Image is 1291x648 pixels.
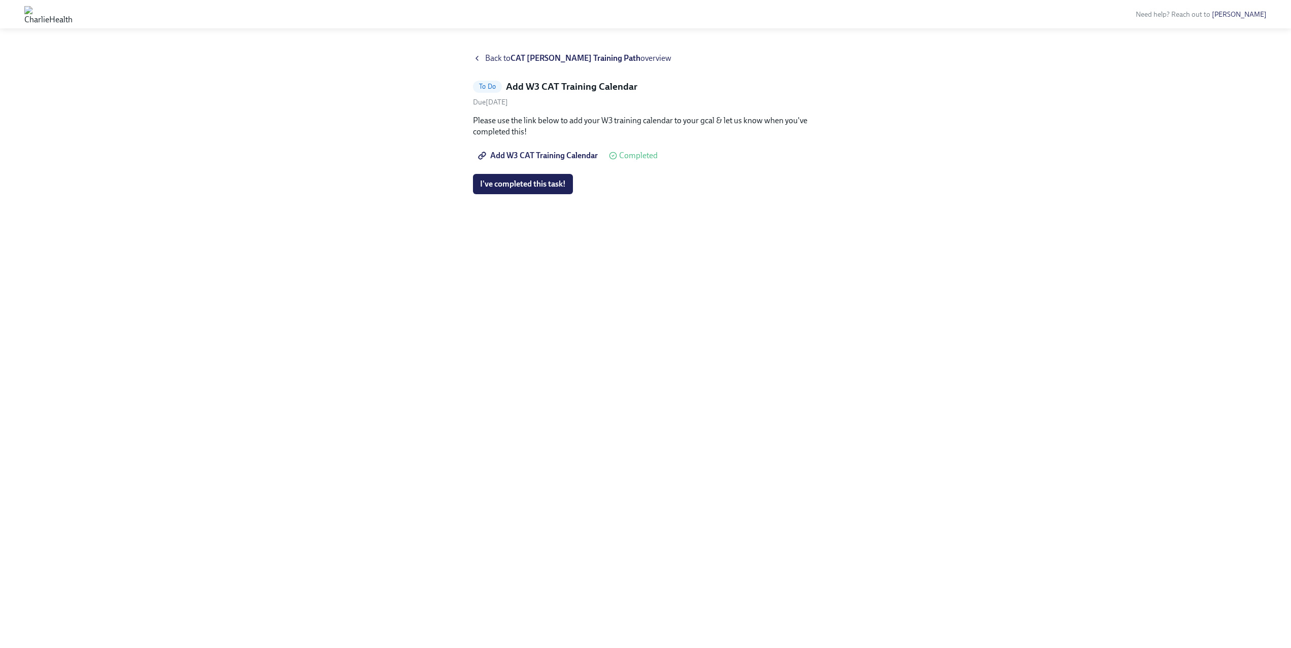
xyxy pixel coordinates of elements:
[511,53,640,63] strong: CAT [PERSON_NAME] Training Path
[506,80,637,93] h5: Add W3 CAT Training Calendar
[24,6,73,22] img: CharlieHealth
[473,115,818,137] p: Please use the link below to add your W3 training calendar to your gcal & let us know when you've...
[473,98,508,106] span: Saturday, August 30th 2025, 10:00 am
[1212,10,1267,19] a: [PERSON_NAME]
[473,83,502,90] span: To Do
[480,151,598,161] span: Add W3 CAT Training Calendar
[1136,10,1267,19] span: Need help? Reach out to
[473,146,605,166] a: Add W3 CAT Training Calendar
[473,174,573,194] button: I've completed this task!
[619,152,658,160] span: Completed
[473,53,818,64] a: Back toCAT [PERSON_NAME] Training Pathoverview
[480,179,566,189] span: I've completed this task!
[485,53,671,64] span: Back to overview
